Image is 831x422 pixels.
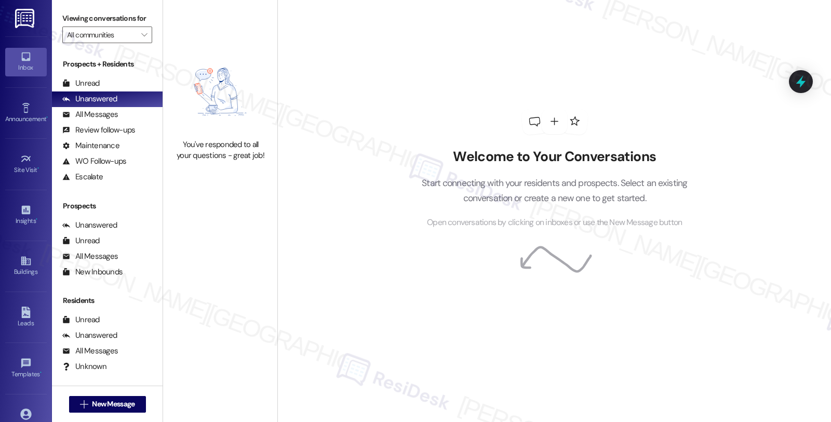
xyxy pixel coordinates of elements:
[52,201,163,212] div: Prospects
[62,251,118,262] div: All Messages
[80,400,88,408] i: 
[5,304,47,332] a: Leads
[406,176,703,205] p: Start connecting with your residents and prospects. Select an existing conversation or create a n...
[5,150,47,178] a: Site Visit •
[69,396,146,413] button: New Message
[5,252,47,280] a: Buildings
[40,369,42,376] span: •
[5,201,47,229] a: Insights •
[62,156,126,167] div: WO Follow-ups
[62,220,117,231] div: Unanswered
[46,114,48,121] span: •
[5,354,47,383] a: Templates •
[406,149,703,165] h2: Welcome to Your Conversations
[62,267,123,278] div: New Inbounds
[62,314,100,325] div: Unread
[62,10,152,27] label: Viewing conversations for
[62,361,106,372] div: Unknown
[175,139,266,162] div: You've responded to all your questions - great job!
[62,94,117,104] div: Unanswered
[37,165,39,172] span: •
[62,109,118,120] div: All Messages
[62,330,117,341] div: Unanswered
[175,49,266,134] img: empty-state
[67,27,136,43] input: All communities
[62,140,119,151] div: Maintenance
[62,125,135,136] div: Review follow-ups
[52,59,163,70] div: Prospects + Residents
[62,235,100,246] div: Unread
[52,295,163,306] div: Residents
[15,9,36,28] img: ResiDesk Logo
[92,399,135,410] span: New Message
[36,216,37,223] span: •
[62,346,118,357] div: All Messages
[62,78,100,89] div: Unread
[5,48,47,76] a: Inbox
[141,31,147,39] i: 
[427,216,682,229] span: Open conversations by clicking on inboxes or use the New Message button
[62,172,103,182] div: Escalate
